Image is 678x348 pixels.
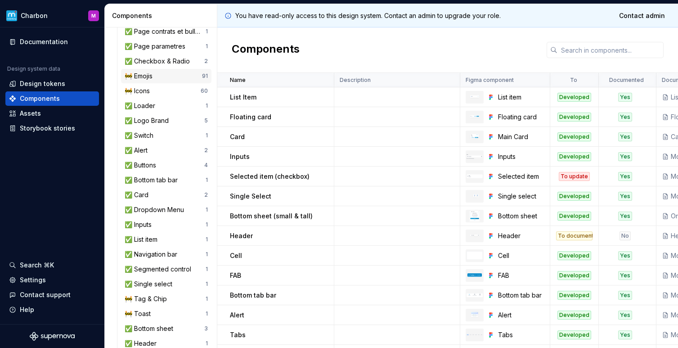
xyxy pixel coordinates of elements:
[467,273,483,278] img: FAB
[206,28,208,35] div: 1
[20,261,54,270] div: Search ⌘K
[5,91,99,106] a: Components
[121,262,211,276] a: ✅ Segmented control1
[121,84,211,98] a: 🚧 Icons60
[206,340,208,347] div: 1
[125,57,193,66] div: ✅ Checkbox & Radio
[618,330,632,339] div: Yes
[5,273,99,287] a: Settings
[618,132,632,141] div: Yes
[467,293,483,297] img: Bottom tab bar
[206,295,208,303] div: 1
[470,211,480,221] img: Bottom sheet
[125,131,157,140] div: ✅ Switch
[498,212,544,221] div: Bottom sheet
[125,339,160,348] div: ✅ Header
[559,172,590,181] div: To update
[121,217,211,232] a: ✅ Inputs1
[232,42,300,58] h2: Components
[125,176,181,185] div: ✅ Bottom tab bar
[469,191,480,202] img: Single select
[121,173,211,187] a: ✅ Bottom tab bar1
[206,236,208,243] div: 1
[467,112,483,121] img: Floating card
[498,93,544,102] div: List item
[125,86,153,95] div: 🚧 Icons
[618,172,632,181] div: Yes
[5,258,99,272] button: Search ⌘K
[112,11,213,20] div: Components
[557,152,591,161] div: Developed
[557,42,664,58] input: Search in components...
[557,271,591,280] div: Developed
[235,11,501,20] p: You have read-only access to this design system. Contact an admin to upgrade your role.
[618,113,632,122] div: Yes
[5,35,99,49] a: Documentation
[467,174,483,178] img: Selected item
[467,92,483,102] img: List item
[125,190,152,199] div: ✅ Card
[121,99,211,113] a: ✅ Loader1
[498,311,544,320] div: Alert
[230,311,244,320] p: Alert
[206,176,208,184] div: 1
[467,131,481,142] img: Main Card
[125,27,206,36] div: ✅ Page contrats et bulletins
[206,221,208,228] div: 1
[230,212,313,221] p: Bottom sheet (small & tall)
[20,94,60,103] div: Components
[340,77,371,84] p: Description
[498,291,544,300] div: Bottom tab bar
[121,307,211,321] a: 🚧 Toast1
[20,124,75,133] div: Storybook stories
[230,152,250,161] p: Inputs
[206,280,208,288] div: 1
[20,305,34,314] div: Help
[121,39,211,54] a: ✅ Page parametres1
[20,109,41,118] div: Assets
[230,172,310,181] p: Selected item (checkbox)
[467,251,483,259] img: Cell
[204,325,208,332] div: 3
[618,271,632,280] div: Yes
[202,72,208,80] div: 91
[5,121,99,136] a: Storybook stories
[498,330,544,339] div: Tabs
[204,191,208,199] div: 2
[121,188,211,202] a: ✅ Card2
[556,231,593,240] div: To document
[557,132,591,141] div: Developed
[557,311,591,320] div: Developed
[21,11,48,20] div: Charbon
[230,113,271,122] p: Floating card
[230,271,241,280] p: FAB
[467,232,483,240] img: Header
[467,334,483,335] img: Tabs
[468,310,481,321] img: Alert
[5,106,99,121] a: Assets
[125,220,155,229] div: ✅ Inputs
[125,146,151,155] div: ✅ Alert
[121,321,211,336] a: ✅ Bottom sheet3
[20,79,65,88] div: Design tokens
[620,231,631,240] div: No
[613,8,671,24] a: Contact admin
[30,332,75,341] a: Supernova Logo
[206,206,208,213] div: 1
[206,102,208,109] div: 1
[498,172,544,181] div: Selected item
[121,128,211,143] a: ✅ Switch1
[5,303,99,317] button: Help
[20,276,46,285] div: Settings
[5,288,99,302] button: Contact support
[125,324,177,333] div: ✅ Bottom sheet
[125,265,195,274] div: ✅ Segmented control
[121,203,211,217] a: ✅ Dropdown Menu1
[230,251,242,260] p: Cell
[125,116,172,125] div: ✅ Logo Brand
[618,192,632,201] div: Yes
[498,192,544,201] div: Single select
[230,77,246,84] p: Name
[498,231,544,240] div: Header
[618,291,632,300] div: Yes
